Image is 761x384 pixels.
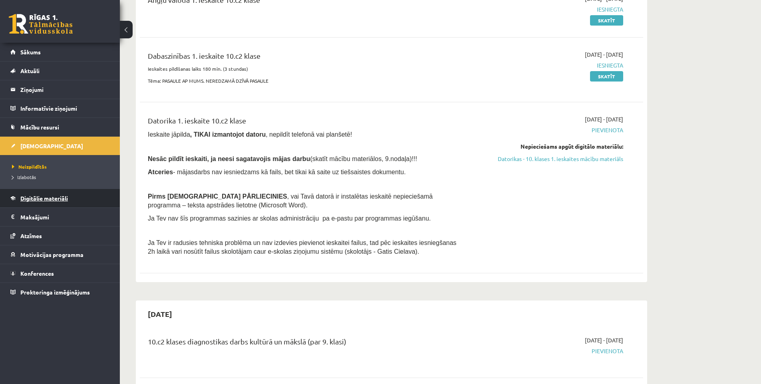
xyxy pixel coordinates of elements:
[148,193,433,209] span: , vai Tavā datorā ir instalētas ieskaitē nepieciešamā programma – teksta apstrādes lietotne (Micr...
[20,195,68,202] span: Digitālie materiāli
[12,163,112,170] a: Neizpildītās
[20,208,110,226] legend: Maksājumi
[590,71,623,82] a: Skatīt
[10,99,110,117] a: Informatīvie ziņojumi
[20,48,41,56] span: Sākums
[148,336,461,351] div: 10.c2 klases diagnostikas darbs kultūrā un mākslā (par 9. klasi)
[10,137,110,155] a: [DEMOGRAPHIC_DATA]
[10,245,110,264] a: Motivācijas programma
[20,288,90,296] span: Proktoringa izmēģinājums
[20,270,54,277] span: Konferences
[310,155,417,162] span: (skatīt mācību materiālos, 9.nodaļa)!!!
[473,142,623,151] div: Nepieciešams apgūt digitālo materiālu:
[10,208,110,226] a: Maksājumi
[20,251,83,258] span: Motivācijas programma
[20,80,110,99] legend: Ziņojumi
[473,155,623,163] a: Datorikas - 10. klases 1. ieskaites mācību materiāls
[10,189,110,207] a: Digitālie materiāli
[12,163,47,170] span: Neizpildītās
[9,14,73,34] a: Rīgas 1. Tālmācības vidusskola
[148,169,406,175] span: - mājasdarbs nav iesniedzams kā fails, bet tikai kā saite uz tiešsaistes dokumentu.
[10,43,110,61] a: Sākums
[148,131,352,138] span: Ieskaite jāpilda , nepildīt telefonā vai planšetē!
[20,232,42,239] span: Atzīmes
[148,50,461,65] div: Dabaszinības 1. ieskaite 10.c2 klase
[10,283,110,301] a: Proktoringa izmēģinājums
[473,5,623,14] span: Iesniegta
[12,173,112,181] a: Izlabotās
[148,193,287,200] span: Pirms [DEMOGRAPHIC_DATA] PĀRLIECINIES
[12,174,36,180] span: Izlabotās
[10,80,110,99] a: Ziņojumi
[148,155,310,162] span: Nesāc pildīt ieskaiti, ja neesi sagatavojis mājas darbu
[190,131,266,138] b: , TIKAI izmantojot datoru
[585,336,623,344] span: [DATE] - [DATE]
[473,126,623,134] span: Pievienota
[585,50,623,59] span: [DATE] - [DATE]
[148,77,461,84] p: Tēma: PASAULE AP MUMS. NEREDZAMĀ DZĪVĀ PASAULE
[20,67,40,74] span: Aktuāli
[590,15,623,26] a: Skatīt
[140,304,180,323] h2: [DATE]
[148,215,431,222] span: Ja Tev nav šīs programmas sazinies ar skolas administrāciju pa e-pastu par programmas iegūšanu.
[473,347,623,355] span: Pievienota
[148,239,457,255] span: Ja Tev ir radusies tehniska problēma un nav izdevies pievienot ieskaitei failus, tad pēc ieskaite...
[20,142,83,149] span: [DEMOGRAPHIC_DATA]
[473,61,623,70] span: Iesniegta
[585,115,623,123] span: [DATE] - [DATE]
[20,99,110,117] legend: Informatīvie ziņojumi
[148,65,461,72] p: Ieskaites pildīšanas laiks 180 min. (3 stundas)
[20,123,59,131] span: Mācību resursi
[10,62,110,80] a: Aktuāli
[10,264,110,283] a: Konferences
[148,115,461,130] div: Datorika 1. ieskaite 10.c2 klase
[148,169,173,175] b: Atceries
[10,118,110,136] a: Mācību resursi
[10,227,110,245] a: Atzīmes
